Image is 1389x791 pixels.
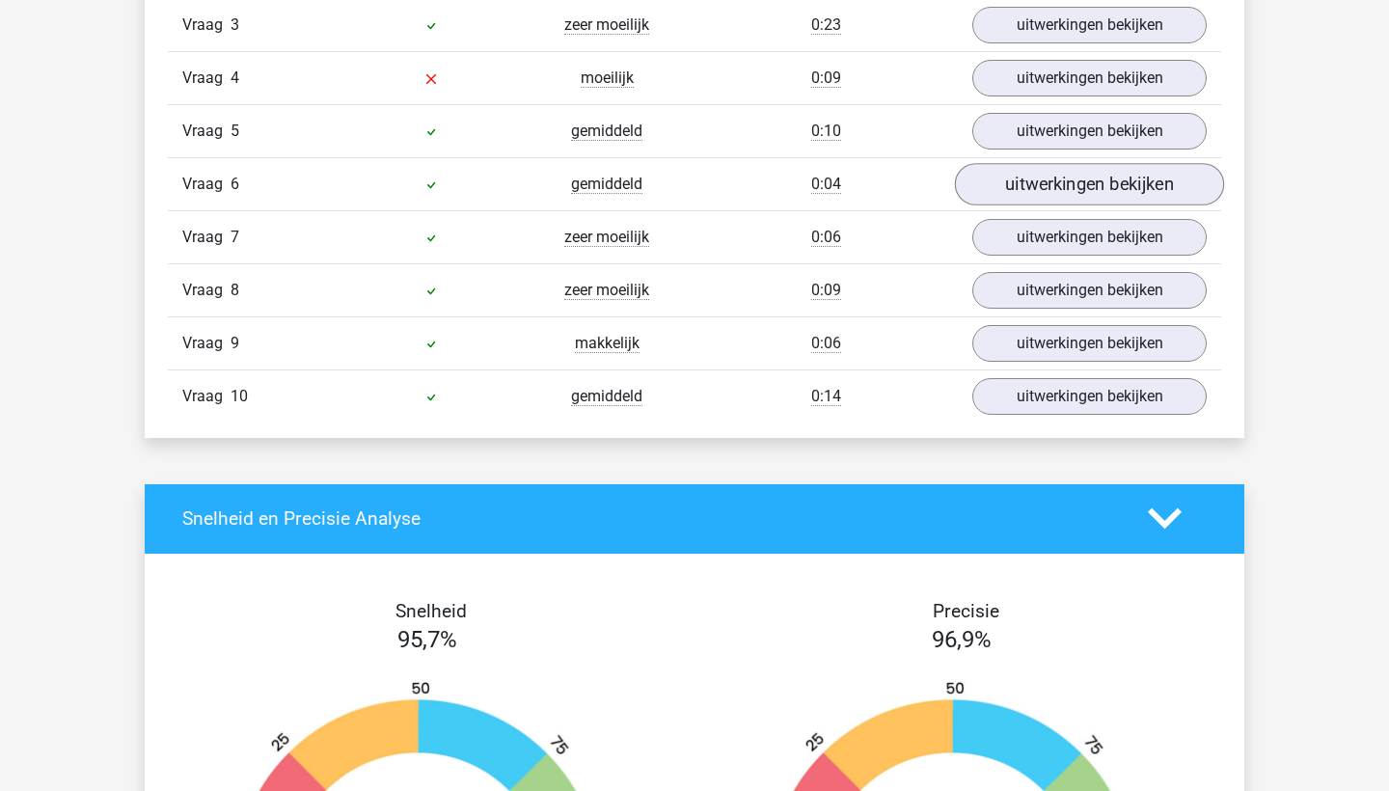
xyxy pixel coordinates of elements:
span: 10 [231,387,248,405]
span: 7 [231,228,239,246]
span: 9 [231,334,239,352]
a: uitwerkingen bekijken [972,378,1207,415]
span: 6 [231,175,239,193]
span: 96,9% [932,626,992,653]
span: 0:10 [811,122,841,141]
a: uitwerkingen bekijken [972,7,1207,43]
span: gemiddeld [571,122,642,141]
span: Vraag [182,173,231,196]
span: Vraag [182,332,231,355]
span: 4 [231,68,239,87]
h4: Snelheid [182,600,680,622]
span: Vraag [182,226,231,249]
span: 0:06 [811,228,841,247]
a: uitwerkingen bekijken [972,272,1207,309]
a: uitwerkingen bekijken [972,113,1207,150]
span: zeer moeilijk [564,228,649,247]
h4: Precisie [717,600,1214,622]
h4: Snelheid en Precisie Analyse [182,507,1119,530]
span: gemiddeld [571,175,642,194]
span: Vraag [182,279,231,302]
span: 3 [231,15,239,34]
a: uitwerkingen bekijken [972,60,1207,96]
span: 0:23 [811,15,841,35]
span: 8 [231,281,239,299]
span: gemiddeld [571,387,642,406]
a: uitwerkingen bekijken [955,163,1224,205]
span: 0:04 [811,175,841,194]
span: 95,7% [397,626,457,653]
span: Vraag [182,120,231,143]
span: 0:06 [811,334,841,353]
a: uitwerkingen bekijken [972,219,1207,256]
a: uitwerkingen bekijken [972,325,1207,362]
span: 0:14 [811,387,841,406]
span: makkelijk [575,334,640,353]
span: Vraag [182,385,231,408]
span: moeilijk [581,68,634,88]
span: 0:09 [811,68,841,88]
span: 0:09 [811,281,841,300]
span: zeer moeilijk [564,15,649,35]
span: Vraag [182,14,231,37]
span: 5 [231,122,239,140]
span: Vraag [182,67,231,90]
span: zeer moeilijk [564,281,649,300]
